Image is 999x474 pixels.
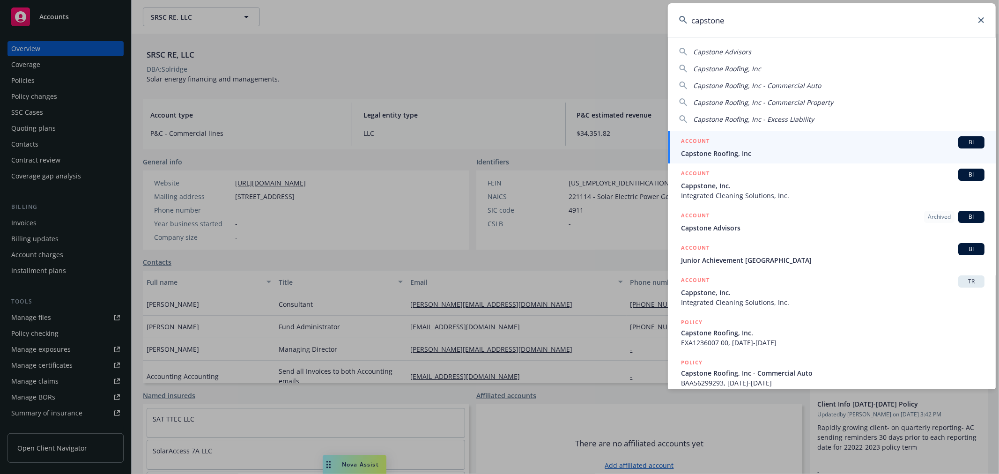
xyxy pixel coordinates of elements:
[668,163,996,206] a: ACCOUNTBICappstone, Inc.Integrated Cleaning Solutions, Inc.
[681,243,710,254] h5: ACCOUNT
[668,270,996,312] a: ACCOUNTTRCappstone, Inc.Integrated Cleaning Solutions, Inc.
[681,255,984,265] span: Junior Achievement [GEOGRAPHIC_DATA]
[693,115,814,124] span: Capstone Roofing, Inc - Excess Liability
[668,312,996,353] a: POLICYCapstone Roofing, Inc.EXA1236007 00, [DATE]-[DATE]
[693,47,751,56] span: Capstone Advisors
[681,191,984,200] span: Integrated Cleaning Solutions, Inc.
[693,81,821,90] span: Capstone Roofing, Inc - Commercial Auto
[962,170,981,179] span: BI
[681,223,984,233] span: Capstone Advisors
[681,368,984,378] span: Capstone Roofing, Inc - Commercial Auto
[962,138,981,147] span: BI
[693,64,761,73] span: Capstone Roofing, Inc
[681,181,984,191] span: Cappstone, Inc.
[962,213,981,221] span: BI
[693,98,833,107] span: Capstone Roofing, Inc - Commercial Property
[668,238,996,270] a: ACCOUNTBIJunior Achievement [GEOGRAPHIC_DATA]
[668,206,996,238] a: ACCOUNTArchivedBICapstone Advisors
[681,358,703,367] h5: POLICY
[962,245,981,253] span: BI
[681,318,703,327] h5: POLICY
[681,275,710,287] h5: ACCOUNT
[681,136,710,148] h5: ACCOUNT
[668,3,996,37] input: Search...
[668,131,996,163] a: ACCOUNTBICapstone Roofing, Inc
[668,353,996,393] a: POLICYCapstone Roofing, Inc - Commercial AutoBAA56299293, [DATE]-[DATE]
[681,378,984,388] span: BAA56299293, [DATE]-[DATE]
[928,213,951,221] span: Archived
[681,148,984,158] span: Capstone Roofing, Inc
[681,288,984,297] span: Cappstone, Inc.
[681,338,984,348] span: EXA1236007 00, [DATE]-[DATE]
[681,297,984,307] span: Integrated Cleaning Solutions, Inc.
[681,211,710,222] h5: ACCOUNT
[962,277,981,286] span: TR
[681,169,710,180] h5: ACCOUNT
[681,328,984,338] span: Capstone Roofing, Inc.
